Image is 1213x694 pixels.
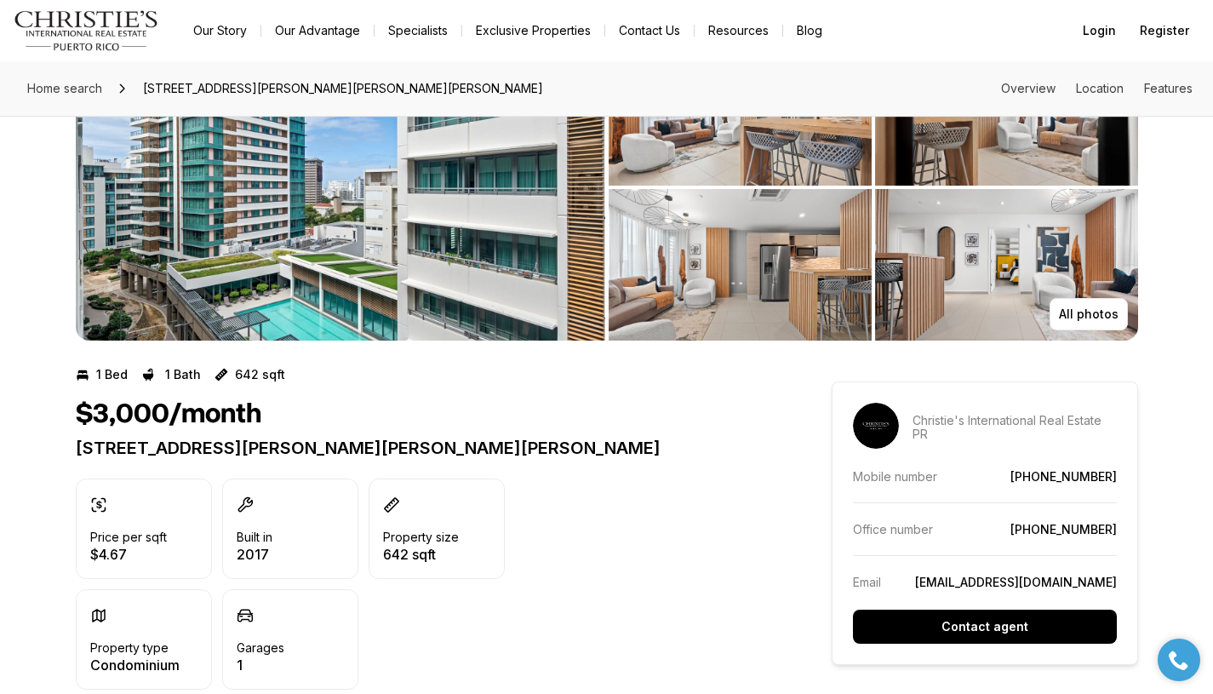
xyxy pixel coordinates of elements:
[76,438,770,458] p: [STREET_ADDRESS][PERSON_NAME][PERSON_NAME][PERSON_NAME]
[76,34,605,341] button: View image gallery
[237,641,284,655] p: Garages
[180,19,260,43] a: Our Story
[1076,81,1124,95] a: Skip to: Location
[237,658,284,672] p: 1
[375,19,461,43] a: Specialists
[90,548,167,561] p: $4.67
[383,531,459,544] p: Property size
[96,368,128,381] p: 1 Bed
[609,34,1138,341] li: 2 of 5
[235,368,285,381] p: 642 sqft
[20,75,109,102] a: Home search
[76,34,605,341] li: 1 of 5
[76,34,1138,341] div: Listing Photos
[853,469,937,484] p: Mobile number
[1001,81,1056,95] a: Skip to: Overview
[915,575,1117,589] a: [EMAIL_ADDRESS][DOMAIN_NAME]
[853,610,1117,644] button: Contact agent
[237,548,272,561] p: 2017
[1010,522,1117,536] a: [PHONE_NUMBER]
[462,19,604,43] a: Exclusive Properties
[875,189,1138,341] button: View image gallery
[941,620,1028,634] p: Contact agent
[165,368,201,381] p: 1 Bath
[609,189,872,341] button: View image gallery
[1050,298,1128,330] button: All photos
[1140,24,1189,37] span: Register
[1083,24,1116,37] span: Login
[605,19,694,43] button: Contact Us
[1059,307,1119,321] p: All photos
[383,548,459,561] p: 642 sqft
[90,658,180,672] p: Condominium
[90,641,169,655] p: Property type
[695,19,782,43] a: Resources
[853,522,933,536] p: Office number
[237,531,272,544] p: Built in
[27,81,102,95] span: Home search
[76,399,261,431] h1: $3,000/month
[1130,14,1199,48] button: Register
[14,10,159,51] img: logo
[913,414,1117,441] p: Christie's International Real Estate PR
[1010,469,1117,484] a: [PHONE_NUMBER]
[90,531,167,544] p: Price per sqft
[261,19,374,43] a: Our Advantage
[1073,14,1126,48] button: Login
[853,575,881,589] p: Email
[1001,82,1193,95] nav: Page section menu
[1144,81,1193,95] a: Skip to: Features
[783,19,836,43] a: Blog
[136,75,550,102] span: [STREET_ADDRESS][PERSON_NAME][PERSON_NAME][PERSON_NAME]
